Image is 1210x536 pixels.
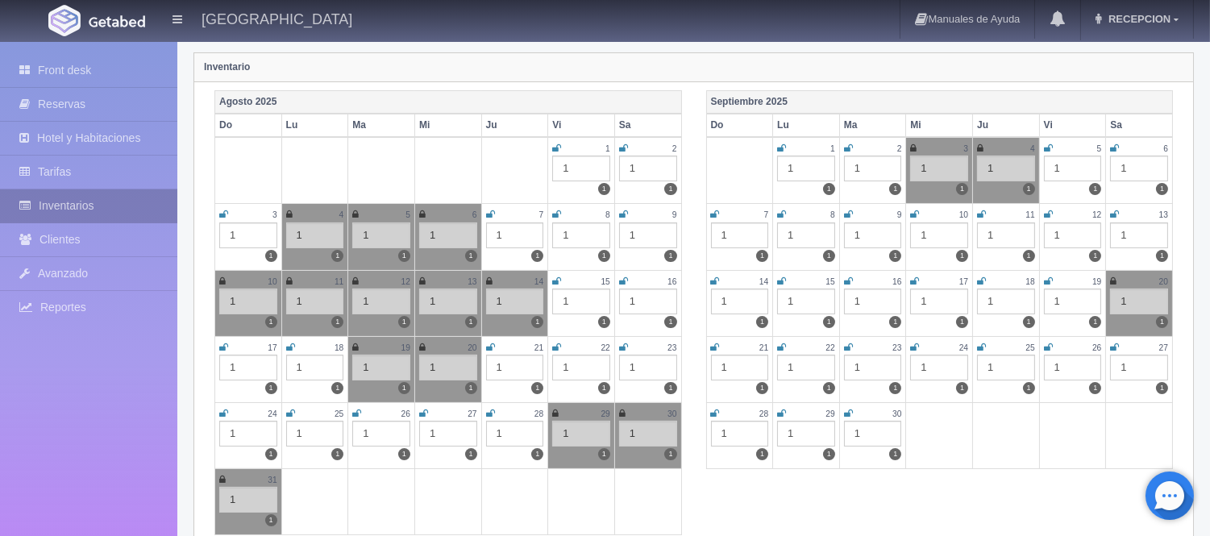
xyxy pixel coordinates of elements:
[286,289,344,314] div: 1
[419,289,477,314] div: 1
[398,250,410,262] label: 1
[773,114,840,137] th: Lu
[272,210,277,219] small: 3
[465,448,477,460] label: 1
[1044,222,1102,248] div: 1
[823,448,835,460] label: 1
[959,343,968,352] small: 24
[711,289,769,314] div: 1
[268,476,277,484] small: 31
[486,355,544,380] div: 1
[531,448,543,460] label: 1
[963,144,968,153] small: 3
[756,382,768,394] label: 1
[892,409,901,418] small: 30
[889,250,901,262] label: 1
[352,355,410,380] div: 1
[601,409,610,418] small: 29
[401,409,410,418] small: 26
[1097,144,1102,153] small: 5
[777,156,835,181] div: 1
[1110,222,1168,248] div: 1
[667,409,676,418] small: 30
[823,382,835,394] label: 1
[844,421,902,447] div: 1
[335,409,343,418] small: 25
[956,382,968,394] label: 1
[977,222,1035,248] div: 1
[219,289,277,314] div: 1
[664,250,676,262] label: 1
[398,316,410,328] label: 1
[414,114,481,137] th: Mi
[1156,316,1168,328] label: 1
[219,487,277,513] div: 1
[619,289,677,314] div: 1
[910,222,968,248] div: 1
[1044,289,1102,314] div: 1
[215,114,282,137] th: Do
[552,289,610,314] div: 1
[531,316,543,328] label: 1
[1039,114,1106,137] th: Vi
[910,289,968,314] div: 1
[219,222,277,248] div: 1
[598,250,610,262] label: 1
[756,316,768,328] label: 1
[552,355,610,380] div: 1
[486,289,544,314] div: 1
[889,382,901,394] label: 1
[664,316,676,328] label: 1
[605,210,610,219] small: 8
[1092,277,1101,286] small: 19
[465,250,477,262] label: 1
[352,421,410,447] div: 1
[219,421,277,447] div: 1
[844,156,902,181] div: 1
[605,144,610,153] small: 1
[977,289,1035,314] div: 1
[844,289,902,314] div: 1
[706,90,1173,114] th: Septiembre 2025
[1110,156,1168,181] div: 1
[825,277,834,286] small: 15
[331,250,343,262] label: 1
[956,250,968,262] label: 1
[1110,289,1168,314] div: 1
[1030,144,1035,153] small: 4
[825,409,834,418] small: 29
[711,355,769,380] div: 1
[756,448,768,460] label: 1
[598,382,610,394] label: 1
[534,277,543,286] small: 14
[1156,250,1168,262] label: 1
[601,277,610,286] small: 15
[219,355,277,380] div: 1
[268,343,277,352] small: 17
[830,210,835,219] small: 8
[552,222,610,248] div: 1
[956,316,968,328] label: 1
[1044,156,1102,181] div: 1
[977,156,1035,181] div: 1
[265,316,277,328] label: 1
[1089,382,1101,394] label: 1
[619,156,677,181] div: 1
[759,277,768,286] small: 14
[331,448,343,460] label: 1
[706,114,773,137] th: Do
[1089,316,1101,328] label: 1
[352,222,410,248] div: 1
[89,15,145,27] img: Getabed
[552,421,610,447] div: 1
[892,343,901,352] small: 23
[601,343,610,352] small: 22
[711,421,769,447] div: 1
[664,183,676,195] label: 1
[1023,183,1035,195] label: 1
[398,448,410,460] label: 1
[534,409,543,418] small: 28
[472,210,477,219] small: 6
[1159,210,1168,219] small: 13
[956,183,968,195] label: 1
